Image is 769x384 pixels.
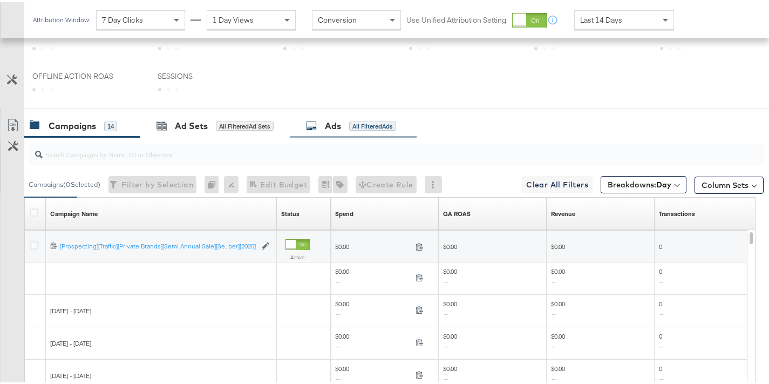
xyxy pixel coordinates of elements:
span: ↔ [551,275,560,284]
span: ↔ [551,308,560,316]
div: Ads [325,118,341,130]
span: [DATE] - [DATE] [50,337,91,345]
span: $0.00 [335,265,411,287]
div: Revenue [551,207,575,216]
span: [DATE] - [DATE] [50,305,91,313]
span: 0 [659,240,662,248]
button: Breakdowns:Day [601,174,686,191]
span: 0 [659,265,668,287]
div: Transactions [659,207,695,216]
div: Attribution Window: [32,14,91,22]
span: ↔ [659,308,668,316]
a: [Prospecting][Traffic][Private Brands][Semi Annual Sale][Se...ber][2025] [60,240,256,249]
span: ↔ [335,275,352,284]
div: [Prospecting][Traffic][Private Brands][Semi Annual Sale][Se...ber][2025] [60,240,256,248]
div: All Filtered Ads [349,119,396,129]
span: $0.00 [551,265,565,287]
div: Campaign Name [50,207,98,216]
span: ↔ [443,308,452,316]
span: Conversion [318,13,357,23]
span: ↔ [443,275,452,284]
a: GA roas [443,207,471,216]
span: ↔ [335,373,352,381]
span: $0.00 [551,240,565,248]
span: ↔ [659,340,668,348]
span: 7 Day Clicks [102,13,143,23]
span: $0.00 [443,265,457,287]
span: $0.00 [443,298,457,320]
a: Transaction Revenue - The total sale revenue (excluding shipping and tax) of the transaction [551,207,575,216]
div: Spend [335,207,353,216]
span: $0.00 [443,330,457,352]
span: ↔ [551,340,560,348]
span: $0.00 [335,298,411,320]
span: [DATE] - [DATE] [50,369,91,378]
span: $0.00 [335,330,411,352]
span: Clear All Filters [526,176,588,190]
span: ↔ [443,373,452,381]
span: ↔ [335,340,352,348]
button: Column Sets [695,174,764,192]
div: Status [281,207,300,216]
span: ↔ [659,373,668,381]
span: 0 [659,298,668,320]
div: 0 [205,174,224,191]
input: Search Campaigns by Name, ID or Objective [43,137,698,158]
span: $0.00 [551,298,565,320]
label: Use Unified Attribution Setting: [406,13,508,23]
span: Last 14 Days [580,13,622,23]
span: $0.00 [551,330,565,352]
a: The total amount spent to date. [335,207,353,216]
a: Transactions - The total number of transactions [659,207,695,216]
span: $0.00 [335,240,411,248]
span: ↔ [551,373,560,381]
span: Breakdowns: [608,177,671,188]
div: GA ROAS [443,207,471,216]
label: Active [285,252,310,259]
a: Shows the current state of your Ad Campaign. [281,207,300,216]
span: ↔ [659,275,668,284]
span: $0.00 [443,240,457,248]
span: 1 Day Views [213,13,254,23]
span: 0 [659,330,668,352]
a: Your campaign name. [50,207,98,216]
div: Ad Sets [175,118,208,130]
div: Campaigns ( 0 Selected) [29,178,100,187]
button: Clear All Filters [522,174,593,191]
span: ↔ [335,308,352,316]
span: ↔ [443,340,452,348]
div: Campaigns [49,118,96,130]
b: Day [656,178,671,187]
div: All Filtered Ad Sets [216,119,274,129]
div: 14 [104,119,117,129]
